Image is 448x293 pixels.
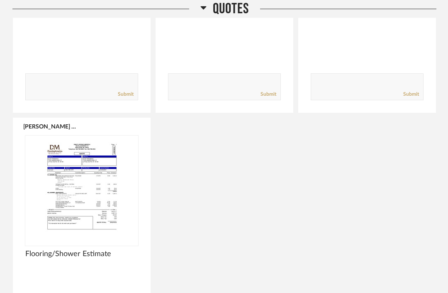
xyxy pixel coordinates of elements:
div: 0 [25,136,138,239]
span: Flooring/Shower Estimate [25,249,138,259]
button: [PERSON_NAME] D&M.pdf [23,123,80,130]
a: Submit [118,91,134,98]
img: undefined [25,136,138,239]
a: Submit [261,91,276,98]
a: Submit [403,91,419,98]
